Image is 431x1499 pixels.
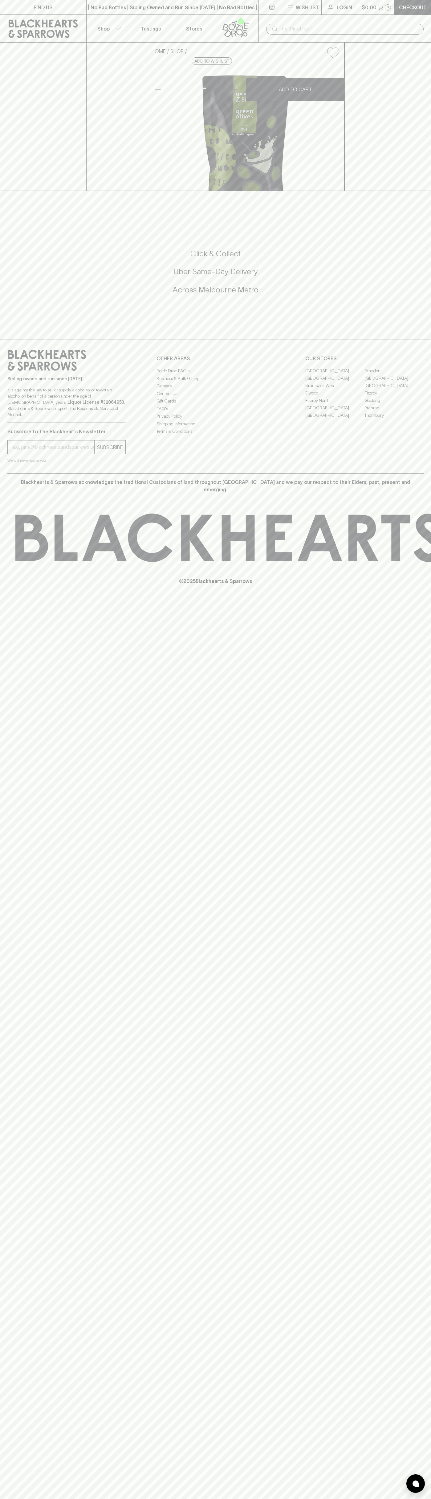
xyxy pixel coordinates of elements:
[97,444,123,451] p: SUBSCRIBE
[157,390,275,397] a: Contact Us
[173,15,216,42] a: Stores
[7,428,126,435] p: Subscribe to The Blackhearts Newsletter
[7,249,424,259] h5: Click & Collect
[305,397,364,404] a: Fitzroy North
[157,420,275,427] a: Shipping Information
[7,224,424,327] div: Call to action block
[246,78,344,101] button: ADD TO CART
[7,457,126,464] p: We will never spam you
[12,442,94,452] input: e.g. jane@blackheartsandsparrows.com.au
[170,48,184,54] a: SHOP
[67,400,124,405] strong: Liquor License #32064953
[157,375,275,382] a: Business & Bulk Gifting
[305,382,364,389] a: Brunswick West
[305,367,364,374] a: [GEOGRAPHIC_DATA]
[296,4,319,11] p: Wishlist
[364,367,424,374] a: Braddon
[157,428,275,435] a: Terms & Conditions
[7,285,424,295] h5: Across Melbourne Metro
[97,25,110,32] p: Shop
[305,411,364,419] a: [GEOGRAPHIC_DATA]
[157,382,275,390] a: Careers
[364,389,424,397] a: Fitzroy
[364,382,424,389] a: [GEOGRAPHIC_DATA]
[305,374,364,382] a: [GEOGRAPHIC_DATA]
[157,413,275,420] a: Privacy Policy
[364,374,424,382] a: [GEOGRAPHIC_DATA]
[325,45,342,61] button: Add to wishlist
[192,57,232,65] button: Add to wishlist
[362,4,376,11] p: $0.00
[7,376,126,382] p: Sibling owned and run since [DATE]
[7,266,424,277] h5: Uber Same-Day Delivery
[305,389,364,397] a: Elwood
[129,15,173,42] a: Tastings
[305,355,424,362] p: OUR STORES
[95,440,125,454] button: SUBSCRIBE
[399,4,427,11] p: Checkout
[387,6,389,9] p: 0
[7,387,126,418] p: It is against the law to sell or supply alcohol to, or to obtain alcohol on behalf of a person un...
[281,24,419,34] input: Try "Pinot noir"
[12,478,419,493] p: Blackhearts & Sparrows acknowledges the traditional Custodians of land throughout [GEOGRAPHIC_DAT...
[141,25,161,32] p: Tastings
[157,367,275,375] a: Bottle Drop FAQ's
[364,404,424,411] a: Prahran
[157,355,275,362] p: OTHER AREAS
[34,4,53,11] p: FIND US
[152,48,166,54] a: HOME
[364,397,424,404] a: Geelong
[157,398,275,405] a: Gift Cards
[87,15,130,42] button: Shop
[413,1480,419,1487] img: bubble-icon
[364,411,424,419] a: Thornbury
[305,404,364,411] a: [GEOGRAPHIC_DATA]
[147,63,344,191] img: 25865.png
[157,405,275,412] a: FAQ's
[279,86,312,93] p: ADD TO CART
[337,4,352,11] p: Login
[186,25,202,32] p: Stores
